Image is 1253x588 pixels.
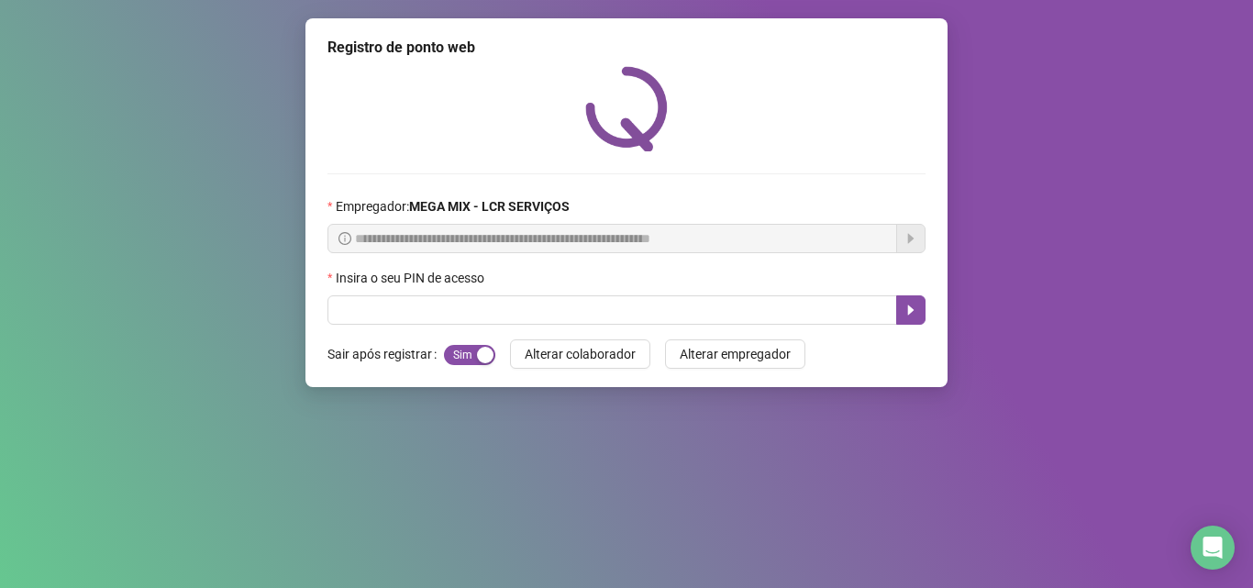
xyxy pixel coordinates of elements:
[525,344,636,364] span: Alterar colaborador
[585,66,668,151] img: QRPoint
[327,268,496,288] label: Insira o seu PIN de acesso
[336,196,570,216] span: Empregador :
[327,37,926,59] div: Registro de ponto web
[338,232,351,245] span: info-circle
[327,339,444,369] label: Sair após registrar
[409,199,570,214] strong: MEGA MIX - LCR SERVIÇOS
[680,344,791,364] span: Alterar empregador
[665,339,805,369] button: Alterar empregador
[510,339,650,369] button: Alterar colaborador
[1191,526,1235,570] div: Open Intercom Messenger
[904,303,918,317] span: caret-right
